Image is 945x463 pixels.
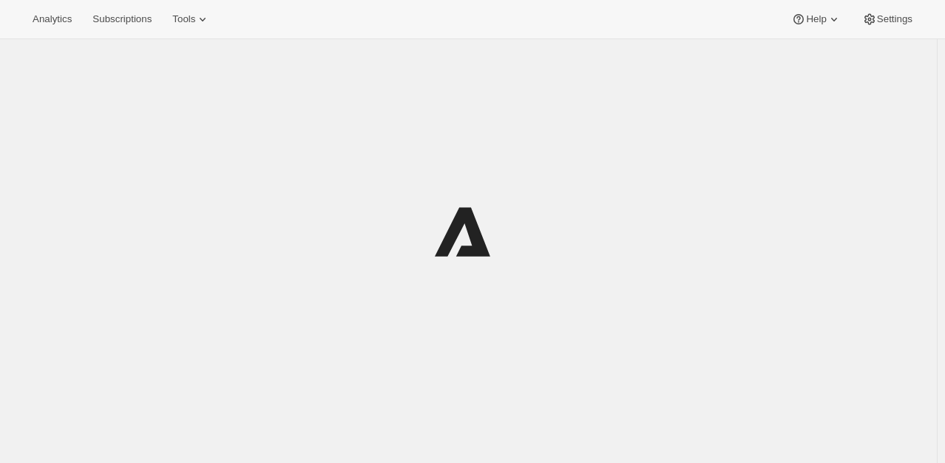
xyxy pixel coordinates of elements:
button: Analytics [24,9,81,30]
span: Settings [877,13,912,25]
span: Help [806,13,826,25]
button: Settings [853,9,921,30]
span: Subscriptions [92,13,152,25]
span: Tools [172,13,195,25]
button: Subscriptions [84,9,160,30]
button: Help [782,9,850,30]
button: Tools [163,9,219,30]
span: Analytics [33,13,72,25]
